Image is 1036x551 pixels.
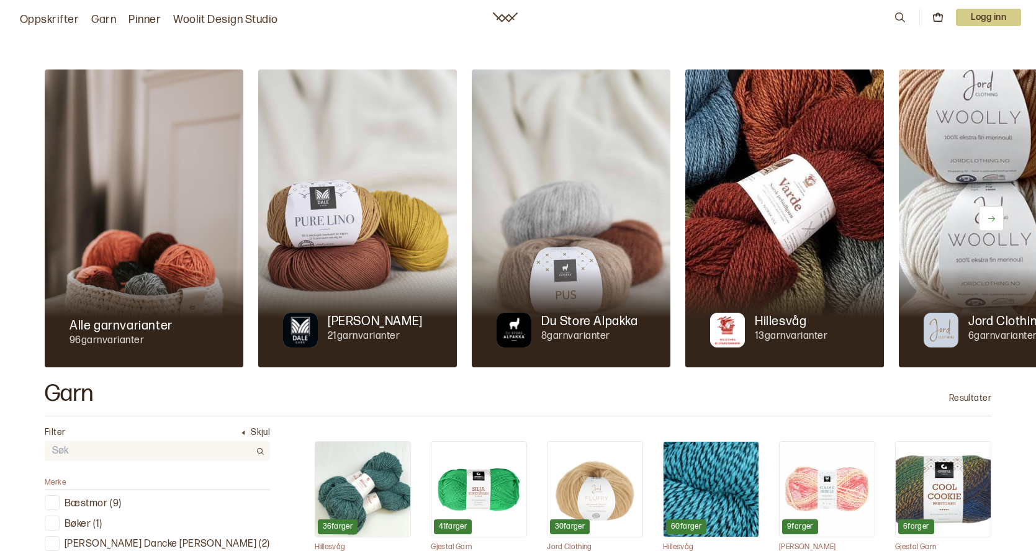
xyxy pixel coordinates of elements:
h2: Garn [45,382,94,406]
a: Garn [91,11,116,29]
p: 30 farger [555,522,585,532]
p: 96 garnvarianter [70,334,173,347]
p: Hillesvåg [755,313,806,330]
p: 41 farger [439,522,467,532]
p: 8 garnvarianter [541,330,638,343]
p: Resultater [949,392,991,405]
img: Merkegarn [710,313,745,347]
img: Silja Superwash [431,442,526,537]
img: Hillesvåg - Fjell Sokkegarn [664,442,759,537]
img: Du Store Alpakka [472,69,670,367]
img: Hillesvåg [685,69,884,367]
input: Søk [45,442,250,460]
p: 21 garnvarianter [328,330,423,343]
p: Du Store Alpakka [541,313,638,330]
p: 6 farger [903,522,929,532]
p: Bæstmor [65,498,107,511]
p: Alle garnvarianter [70,317,173,334]
img: Alle garnvarianter [45,69,243,367]
p: ( 1 ) [93,518,102,531]
a: Oppskrifter [20,11,79,29]
p: [PERSON_NAME] Dancke [PERSON_NAME] [65,538,256,551]
img: Merkegarn [497,313,531,347]
img: Fluff [547,442,642,537]
a: Pinner [128,11,161,29]
p: 13 garnvarianter [755,330,827,343]
p: Filter [45,426,66,439]
p: ( 9 ) [110,498,121,511]
img: Merkegarn [283,313,318,347]
a: Woolit [493,12,518,22]
p: [PERSON_NAME] [328,313,423,330]
button: User dropdown [956,9,1021,26]
img: Cool Cookie Printgarn [896,442,991,537]
span: Merke [45,478,66,487]
img: Hillesvåg - Blåne Pelsullgarn [315,442,410,537]
a: Woolit Design Studio [173,11,278,29]
p: Logg inn [956,9,1021,26]
img: Merkegarn [924,313,958,347]
img: Colour Bubble [780,442,875,537]
img: Dale Garn [258,69,457,367]
p: ( 2 ) [259,538,269,551]
p: 9 farger [787,522,813,532]
p: 60 farger [671,522,701,532]
p: 36 farger [323,522,353,532]
p: Bøker [65,518,91,531]
p: Skjul [251,426,270,439]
